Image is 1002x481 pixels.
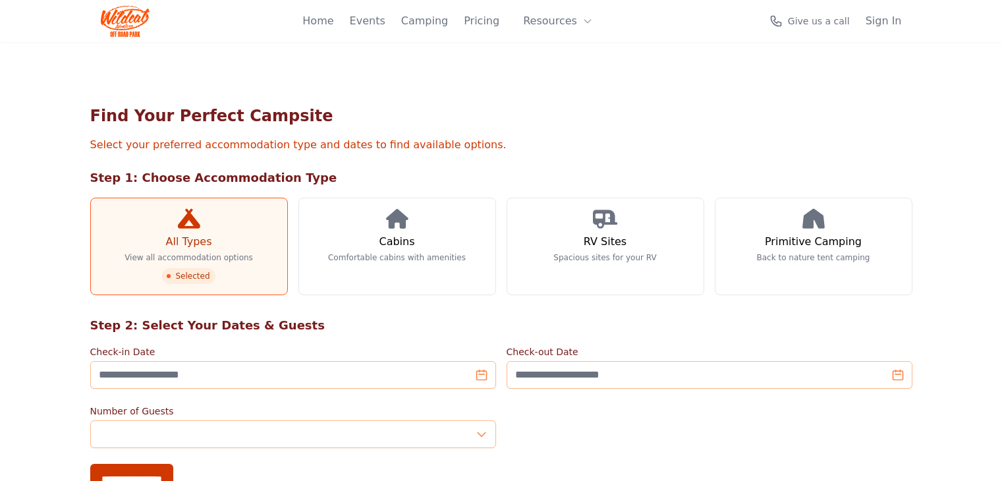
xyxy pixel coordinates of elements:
p: View all accommodation options [125,252,253,263]
span: Give us a call [788,14,850,28]
label: Number of Guests [90,405,496,418]
button: Resources [515,8,601,34]
h3: Cabins [379,234,414,250]
h3: All Types [165,234,211,250]
h3: RV Sites [584,234,626,250]
h2: Step 2: Select Your Dates & Guests [90,316,912,335]
p: Select your preferred accommodation type and dates to find available options. [90,137,912,153]
a: All Types View all accommodation options Selected [90,198,288,295]
a: Pricing [464,13,499,29]
label: Check-out Date [507,345,912,358]
a: Camping [401,13,448,29]
a: Give us a call [769,14,850,28]
img: Wildcat Logo [101,5,150,37]
a: RV Sites Spacious sites for your RV [507,198,704,295]
p: Spacious sites for your RV [553,252,656,263]
a: Primitive Camping Back to nature tent camping [715,198,912,295]
a: Sign In [866,13,902,29]
label: Check-in Date [90,345,496,358]
span: Selected [162,268,215,284]
a: Cabins Comfortable cabins with amenities [298,198,496,295]
a: Events [350,13,385,29]
h3: Primitive Camping [765,234,862,250]
p: Comfortable cabins with amenities [328,252,466,263]
h2: Step 1: Choose Accommodation Type [90,169,912,187]
p: Back to nature tent camping [757,252,870,263]
a: Home [302,13,333,29]
h1: Find Your Perfect Campsite [90,105,912,127]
